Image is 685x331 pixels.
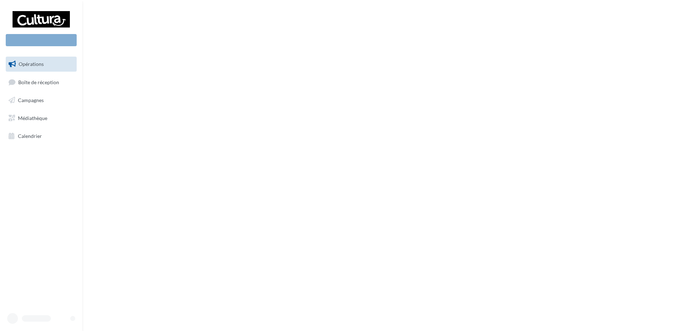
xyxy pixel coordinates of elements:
a: Calendrier [4,129,78,144]
a: Opérations [4,57,78,72]
span: Calendrier [18,133,42,139]
span: Boîte de réception [18,79,59,85]
a: Campagnes [4,93,78,108]
a: Médiathèque [4,111,78,126]
span: Opérations [19,61,44,67]
a: Boîte de réception [4,75,78,90]
span: Médiathèque [18,115,47,121]
span: Campagnes [18,97,44,103]
div: Nouvelle campagne [6,34,77,46]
